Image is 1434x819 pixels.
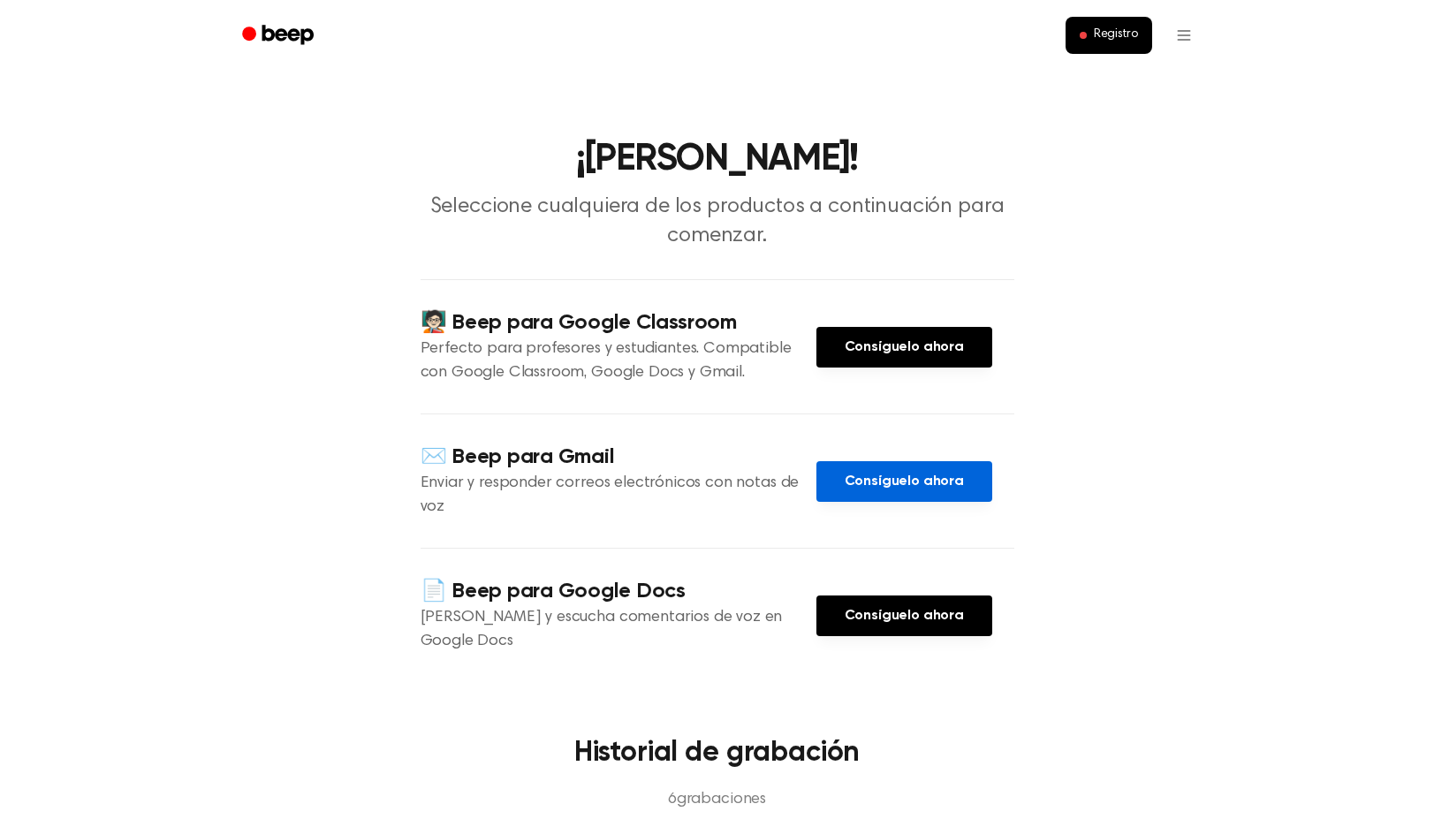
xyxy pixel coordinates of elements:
font: Consíguelo ahora [845,609,964,623]
a: Consíguelo ahora [816,327,992,368]
font: grabaciones [677,792,766,808]
font: Registro [1094,28,1138,41]
a: Consíguelo ahora [816,461,992,502]
button: Registro [1066,17,1152,54]
font: Enviar y responder correos electrónicos con notas de voz [421,475,800,515]
font: ¡[PERSON_NAME]! [576,141,858,178]
font: Historial de grabación [574,739,860,767]
font: Seleccione cualquiera de los productos a continuación para comenzar. [430,196,1005,246]
font: Perfecto para profesores y estudiantes. Compatible con Google Classroom, Google Docs y Gmail. [421,341,792,381]
button: Abrir menú [1163,14,1205,57]
font: 6 [668,792,677,808]
font: [PERSON_NAME] y escucha comentarios de voz en Google Docs [421,610,783,649]
a: Bip [230,19,330,53]
a: Consíguelo ahora [816,595,992,636]
font: 🧑🏻‍🏫 Beep para Google Classroom [421,312,737,333]
font: ✉️ Beep para Gmail [421,446,615,467]
font: Consíguelo ahora [845,474,964,489]
font: Consíguelo ahora [845,340,964,354]
font: 📄 Beep para Google Docs [421,580,686,602]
